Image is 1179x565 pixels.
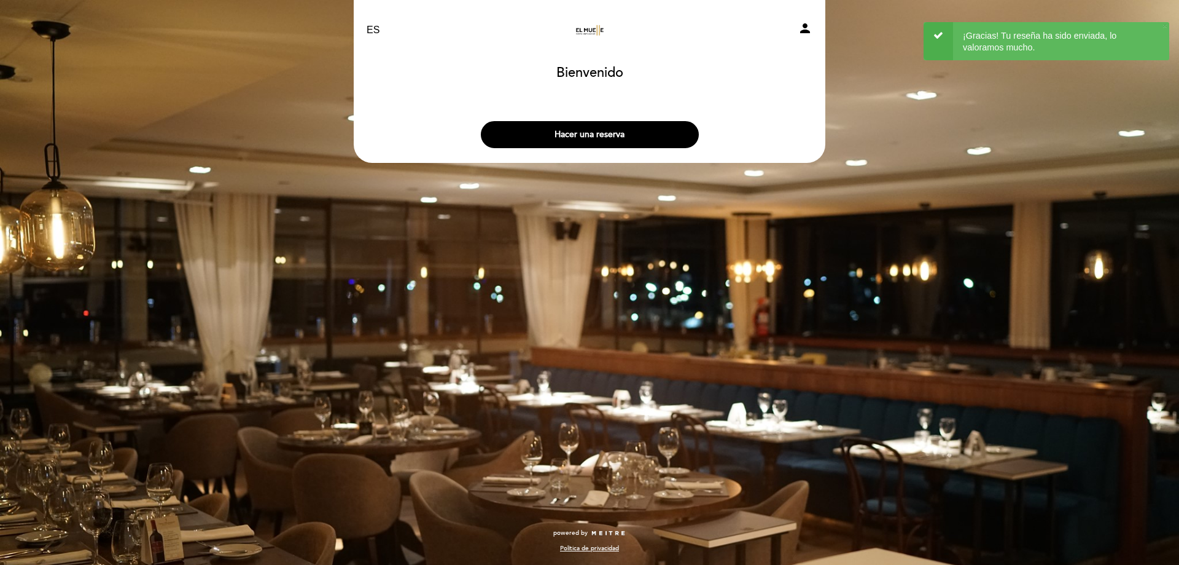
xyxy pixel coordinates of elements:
[553,529,588,537] span: powered by
[798,21,812,40] button: person
[481,121,699,148] button: Hacer una reserva
[924,22,1169,60] div: ¡Gracias! Tu reseña ha sido enviada, lo valoramos mucho.
[553,529,626,537] a: powered by
[1162,22,1167,30] button: ×
[591,531,626,537] img: MEITRE
[513,14,666,47] a: El Muelle Resto
[556,66,623,81] h1: Bienvenido
[798,21,812,36] i: person
[560,544,619,553] a: Política de privacidad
